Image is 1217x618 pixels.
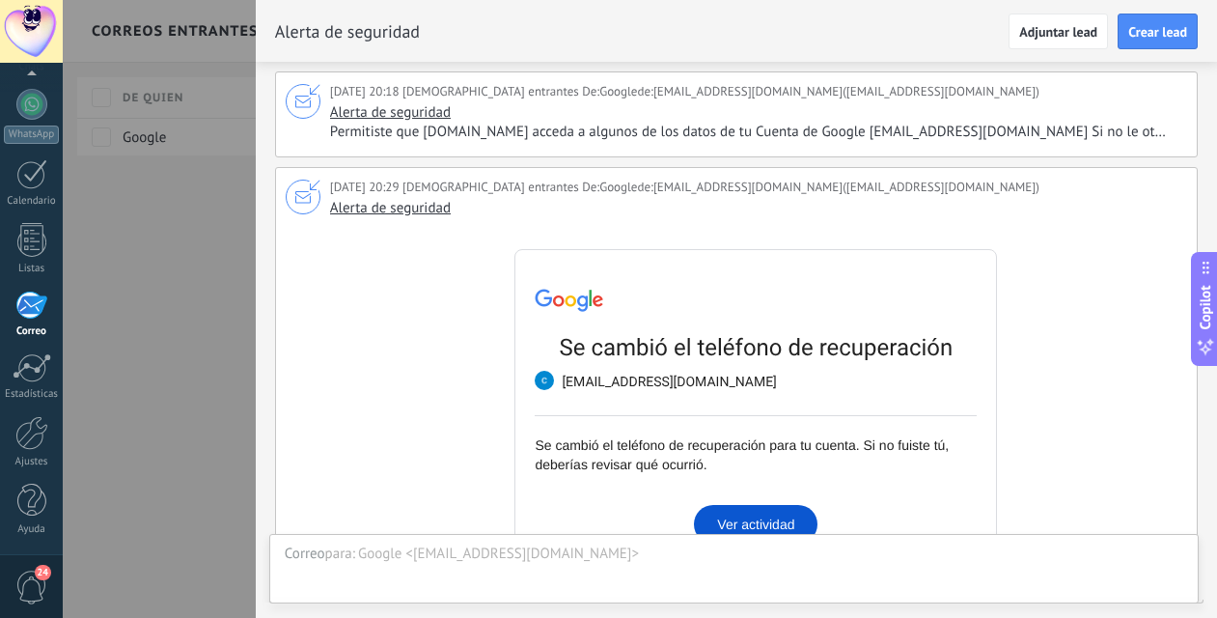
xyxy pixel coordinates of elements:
[330,103,451,122] span: Alerta de seguridad
[4,388,60,401] div: Estadísticas
[843,82,1039,101] span: ([EMAIL_ADDRESS][DOMAIN_NAME])
[330,82,1039,101] div: [DATE] 20:18 [DEMOGRAPHIC_DATA] entrantes De: de:
[325,545,355,564] div: para
[599,178,637,197] span: Google
[35,565,51,580] span: 24
[1128,25,1187,39] span: Crear lead
[4,126,59,144] div: WhatsApp
[1196,286,1215,330] span: Copilot
[653,82,843,101] span: xxxiiiconferenciaampei@gmail.com
[1019,25,1097,39] span: Adjuntar lead
[4,195,60,208] div: Calendario
[1118,14,1198,50] button: Crear lead
[4,263,60,275] div: Listas
[653,178,843,197] span: xxxiiiconferenciaampei@gmail.com
[599,82,637,101] span: Google
[535,416,977,544] div: Se cambió el teléfono de recuperación para tu cuenta. Si no fuiste tú, deberías revisar qué ocurrió.
[4,523,60,536] div: Ayuda
[4,325,60,338] div: Correo
[275,13,420,51] h2: Alerta de seguridad
[535,289,606,312] img: Google
[694,505,817,544] a: Ver actividad
[352,545,355,564] div: :
[562,375,776,390] a: [EMAIL_ADDRESS][DOMAIN_NAME]
[1009,14,1108,50] button: Adjuntar lead
[330,199,451,217] span: Alerta de seguridad
[843,178,1039,197] span: ([EMAIL_ADDRESS][DOMAIN_NAME])
[535,332,977,363] div: Se cambió el teléfono de recuperación
[330,178,1039,197] div: [DATE] 20:29 [DEMOGRAPHIC_DATA] entrantes De: de:
[330,123,1182,142] span: Permitiste que [DOMAIN_NAME] acceda a algunos de los datos de tu Cuenta de Google [EMAIL_ADDRESS]...
[358,545,1183,564] div: Google <[EMAIL_ADDRESS][DOMAIN_NAME]>
[4,456,60,468] div: Ajustes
